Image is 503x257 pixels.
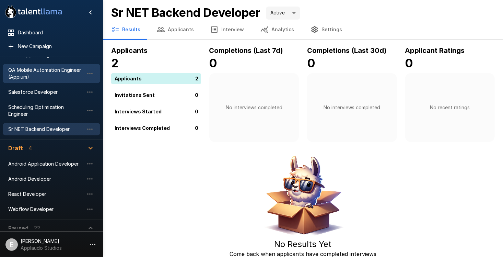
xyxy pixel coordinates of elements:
button: Analytics [252,20,302,39]
p: 2 [196,75,199,82]
button: Results [103,20,149,39]
div: Active [266,7,300,20]
p: No recent ratings [430,104,470,111]
b: Completions (Last 30d) [307,46,387,55]
b: Completions (Last 7d) [209,46,283,55]
button: Interview [202,20,252,39]
b: Applicant Ratings [405,46,465,55]
b: 0 [209,56,218,70]
p: No interviews completed [324,104,380,111]
b: 2 [111,56,119,70]
button: Applicants [149,20,202,39]
b: Applicants [111,46,148,55]
b: 0 [405,56,413,70]
h5: No Results Yet [274,239,332,250]
p: 0 [195,124,199,132]
b: Sr NET Backend Developer [111,5,260,20]
p: 0 [195,108,199,115]
p: 0 [195,91,199,99]
b: 0 [307,56,315,70]
img: Animated document [260,153,346,239]
p: No interviews completed [226,104,282,111]
button: Settings [302,20,350,39]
